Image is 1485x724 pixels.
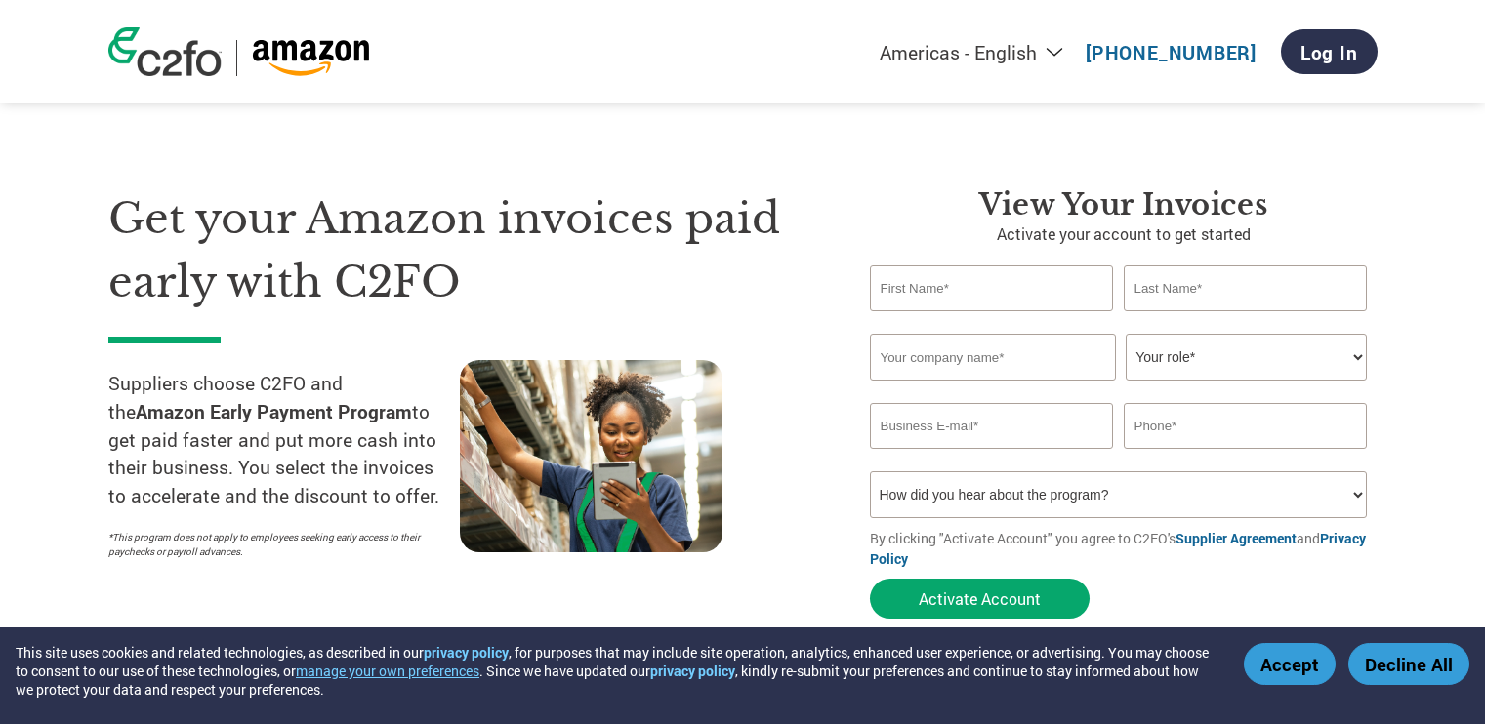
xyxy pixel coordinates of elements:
a: Log In [1281,29,1378,74]
h1: Get your Amazon invoices paid early with C2FO [108,187,811,313]
a: privacy policy [650,662,735,680]
input: First Name* [870,265,1114,311]
div: Inavlid Phone Number [1124,451,1368,463]
button: manage your own preferences [296,662,479,680]
div: Invalid last name or last name is too long [1124,313,1368,326]
div: Inavlid Email Address [870,451,1114,463]
button: Activate Account [870,579,1090,619]
a: Supplier Agreement [1176,529,1297,547]
p: Suppliers choose C2FO and the to get paid faster and put more cash into their business. You selec... [108,370,460,510]
input: Phone* [1124,403,1368,449]
img: supply chain worker [460,360,722,552]
img: c2fo logo [108,27,222,76]
a: privacy policy [424,643,509,662]
h3: View Your Invoices [870,187,1378,222]
input: Last Name* [1124,265,1368,311]
input: Your company name* [870,334,1116,381]
button: Decline All [1348,643,1469,685]
div: This site uses cookies and related technologies, as described in our , for purposes that may incl... [16,643,1216,699]
strong: Amazon Early Payment Program [136,399,412,423]
p: By clicking "Activate Account" you agree to C2FO's and [870,528,1378,569]
img: Amazon [252,40,370,76]
div: Invalid first name or first name is too long [870,313,1114,326]
button: Accept [1244,643,1336,685]
div: Invalid company name or company name is too long [870,382,1368,395]
p: Activate your account to get started [870,222,1378,246]
a: Privacy Policy [870,529,1366,568]
input: Invalid Email format [870,403,1114,449]
a: [PHONE_NUMBER] [1086,40,1257,64]
p: *This program does not apply to employees seeking early access to their paychecks or payroll adva... [108,530,440,559]
select: Title/Role [1126,334,1367,381]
